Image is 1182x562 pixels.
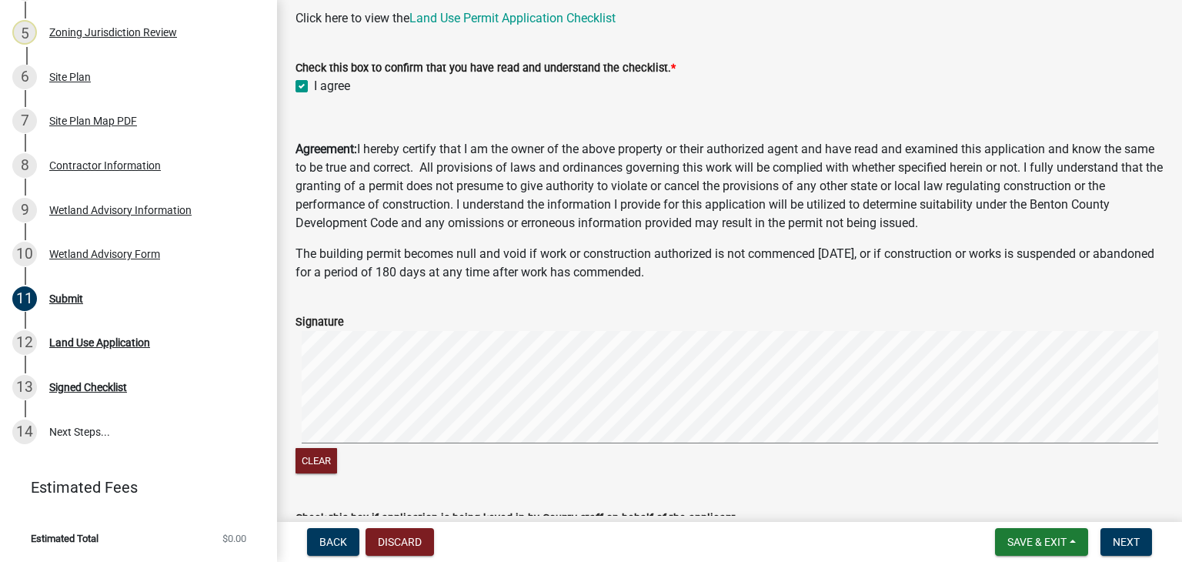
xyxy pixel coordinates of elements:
[49,72,91,82] div: Site Plan
[12,198,37,222] div: 9
[12,242,37,266] div: 10
[12,472,252,503] a: Estimated Fees
[295,245,1164,282] p: The building permit becomes null and void if work or construction authorized is not commenced [DA...
[995,528,1088,556] button: Save & Exit
[49,293,83,304] div: Submit
[295,448,337,473] button: Clear
[49,160,161,171] div: Contractor Information
[319,536,347,548] span: Back
[1113,536,1140,548] span: Next
[295,142,357,156] strong: Agreement:
[366,528,434,556] button: Discard
[12,20,37,45] div: 5
[1100,528,1152,556] button: Next
[49,382,127,393] div: Signed Checklist
[49,115,137,126] div: Site Plan Map PDF
[222,534,246,544] span: $0.00
[314,77,350,95] label: I agree
[295,63,676,74] label: Check this box to confirm that you have read and understand the checklist.
[12,153,37,178] div: 8
[307,528,359,556] button: Back
[49,205,192,216] div: Wetland Advisory Information
[12,375,37,400] div: 13
[295,140,1164,232] p: I hereby certify that I am the owner of the above property or their authorized agent and have rea...
[49,337,150,348] div: Land Use Application
[12,330,37,355] div: 12
[295,317,344,328] label: Signature
[31,534,98,544] span: Estimated Total
[1007,536,1067,548] span: Save & Exit
[12,420,37,444] div: 14
[295,513,736,524] label: Check this box if application is being keyed in by County staff on behalf of the applicant
[49,249,160,259] div: Wetland Advisory Form
[409,11,616,25] a: Land Use Permit Application Checklist
[12,65,37,89] div: 6
[12,109,37,133] div: 7
[12,286,37,311] div: 11
[295,9,1164,28] p: Click here to view the
[49,27,177,38] div: Zoning Jurisdiction Review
